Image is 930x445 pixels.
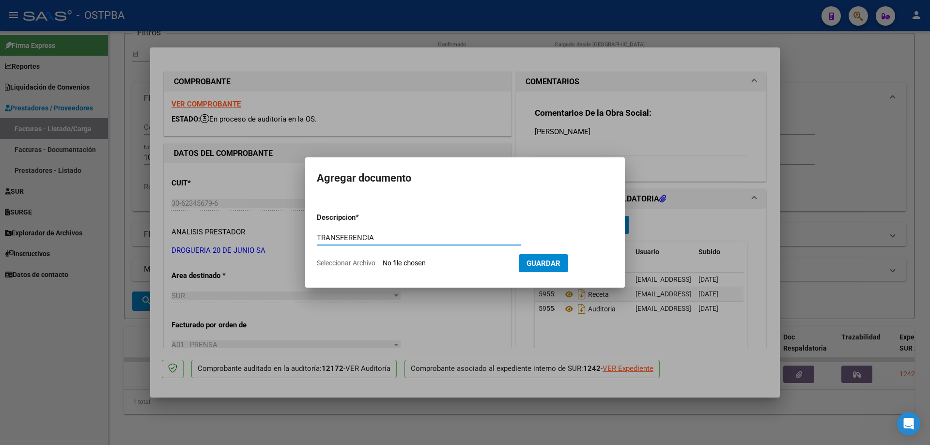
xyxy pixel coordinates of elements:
[317,169,613,187] h2: Agregar documento
[317,259,375,267] span: Seleccionar Archivo
[317,212,406,223] p: Descripcion
[527,259,560,268] span: Guardar
[897,412,920,435] div: Open Intercom Messenger
[519,254,568,272] button: Guardar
